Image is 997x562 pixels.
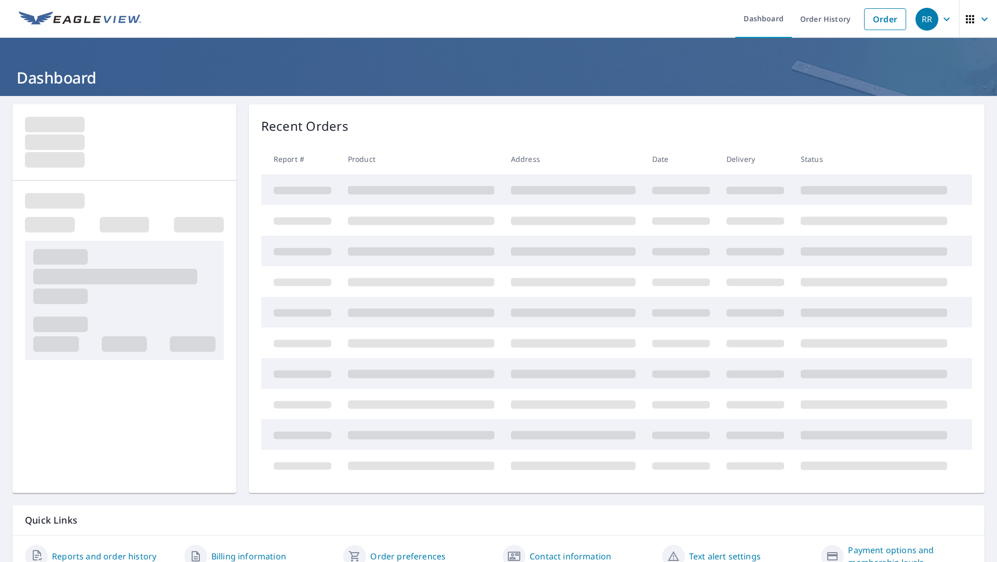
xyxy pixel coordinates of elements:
th: Address [503,144,644,174]
p: Recent Orders [261,117,348,135]
th: Date [644,144,718,174]
p: Quick Links [25,514,972,527]
th: Report # [261,144,340,174]
th: Delivery [718,144,792,174]
img: EV Logo [19,11,141,27]
h1: Dashboard [12,67,985,88]
th: Status [792,144,955,174]
div: RR [915,8,938,31]
th: Product [340,144,503,174]
a: Order [864,8,906,30]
